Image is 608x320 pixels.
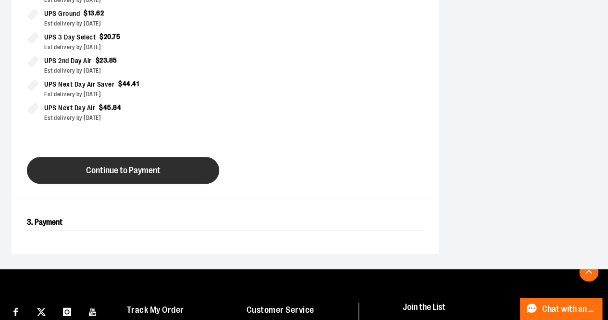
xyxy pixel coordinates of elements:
a: Visit our Youtube page [85,303,101,320]
span: 23 [99,56,107,64]
span: UPS Next Day Air [44,102,95,114]
span: . [131,80,133,88]
input: UPS 3 Day Select$20.75Est delivery by [DATE] [27,32,38,43]
span: UPS Next Day Air Saver [44,79,114,90]
button: Chat with an Expert [520,298,603,320]
span: $ [99,103,103,111]
span: UPS Ground [44,8,80,19]
span: 20 [104,33,112,40]
span: . [112,103,113,111]
a: Visit our Facebook page [7,303,24,320]
span: 84 [113,103,121,111]
span: UPS 3 Day Select [44,32,96,43]
span: $ [99,33,104,40]
button: Back To Top [579,262,598,282]
a: Visit our X page [33,303,50,320]
span: 75 [112,33,120,40]
button: Continue to Payment [27,157,219,184]
span: . [112,33,113,40]
input: UPS Next Day Air Saver$44.41Est delivery by [DATE] [27,79,38,90]
span: Continue to Payment [86,166,161,175]
a: Track My Order [127,305,184,315]
div: Est delivery by [DATE] [44,90,217,99]
span: 45 [103,103,112,111]
div: Est delivery by [DATE] [44,19,217,28]
input: UPS Next Day Air$45.84Est delivery by [DATE] [27,102,38,114]
span: . [107,56,109,64]
span: Chat with an Expert [542,305,596,314]
div: Est delivery by [DATE] [44,43,217,51]
span: 41 [132,80,139,88]
span: UPS 2nd Day Air [44,55,92,66]
span: 62 [96,9,104,17]
h2: 3. Payment [27,215,423,230]
span: 13 [88,9,95,17]
div: Est delivery by [DATE] [44,66,217,75]
input: UPS Ground$13.62Est delivery by [DATE] [27,8,38,20]
span: . [95,9,97,17]
div: Est delivery by [DATE] [44,114,217,122]
span: $ [118,80,123,88]
span: $ [84,9,88,17]
a: Customer Service [247,305,314,315]
img: Twitter [37,307,46,316]
span: $ [96,56,100,64]
input: UPS 2nd Day Air$23.85Est delivery by [DATE] [27,55,38,67]
span: 44 [123,80,131,88]
span: 85 [109,56,117,64]
a: Visit our Instagram page [59,303,75,320]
